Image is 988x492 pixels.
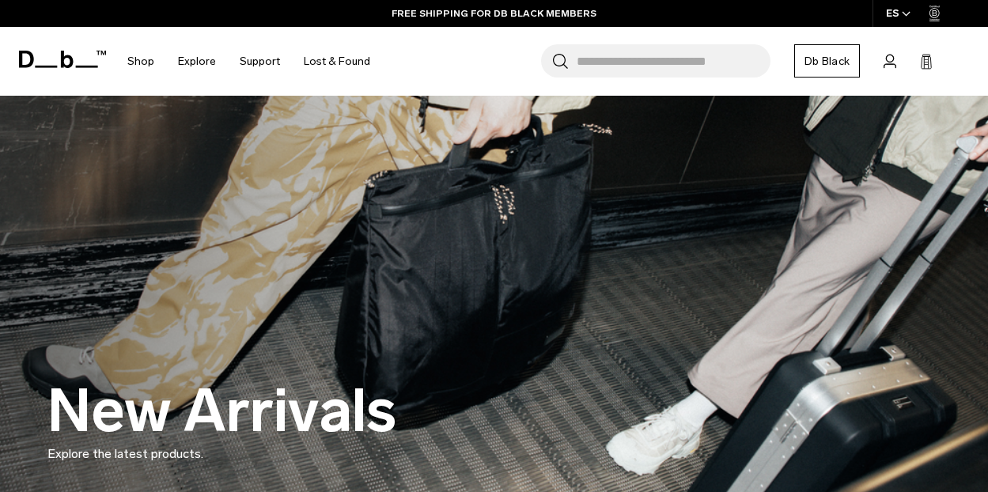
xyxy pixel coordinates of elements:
a: Db Black [794,44,860,78]
a: Support [240,33,280,89]
a: Lost & Found [304,33,370,89]
nav: Main Navigation [115,27,382,96]
a: Shop [127,33,154,89]
a: FREE SHIPPING FOR DB BLACK MEMBERS [392,6,596,21]
p: Explore the latest products. [47,445,941,464]
h1: New Arrivals [47,379,396,445]
a: Explore [178,33,216,89]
